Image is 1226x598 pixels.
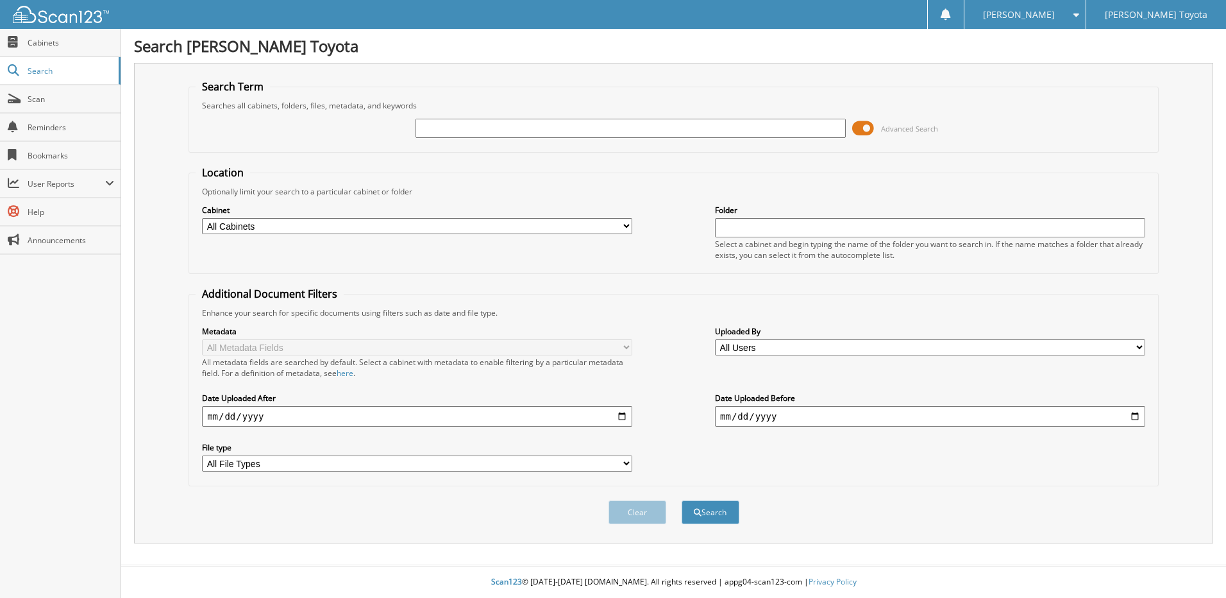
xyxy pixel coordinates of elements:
[202,205,632,216] label: Cabinet
[196,186,1152,197] div: Optionally limit your search to a particular cabinet or folder
[28,235,114,246] span: Announcements
[202,393,632,404] label: Date Uploaded After
[28,65,112,76] span: Search
[715,326,1145,337] label: Uploaded By
[809,576,857,587] a: Privacy Policy
[196,307,1152,318] div: Enhance your search for specific documents using filters such as date and file type.
[715,205,1145,216] label: Folder
[337,368,353,379] a: here
[682,500,739,524] button: Search
[715,239,1145,261] div: Select a cabinet and begin typing the name of the folder you want to search in. If the name match...
[28,94,114,105] span: Scan
[491,576,522,587] span: Scan123
[1105,11,1207,19] span: [PERSON_NAME] Toyota
[134,35,1213,56] h1: Search [PERSON_NAME] Toyota
[202,406,632,427] input: start
[196,287,344,301] legend: Additional Document Filters
[28,178,105,189] span: User Reports
[196,80,270,94] legend: Search Term
[28,207,114,218] span: Help
[13,6,109,23] img: scan123-logo-white.svg
[121,567,1226,598] div: © [DATE]-[DATE] [DOMAIN_NAME]. All rights reserved | appg04-scan123-com |
[196,100,1152,111] div: Searches all cabinets, folders, files, metadata, and keywords
[202,357,632,379] div: All metadata fields are searched by default. Select a cabinet with metadata to enable filtering b...
[881,124,938,133] span: Advanced Search
[715,393,1145,404] label: Date Uploaded Before
[715,406,1145,427] input: end
[202,442,632,453] label: File type
[609,500,666,524] button: Clear
[28,122,114,133] span: Reminders
[202,326,632,337] label: Metadata
[28,37,114,48] span: Cabinets
[983,11,1055,19] span: [PERSON_NAME]
[196,166,250,180] legend: Location
[28,150,114,161] span: Bookmarks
